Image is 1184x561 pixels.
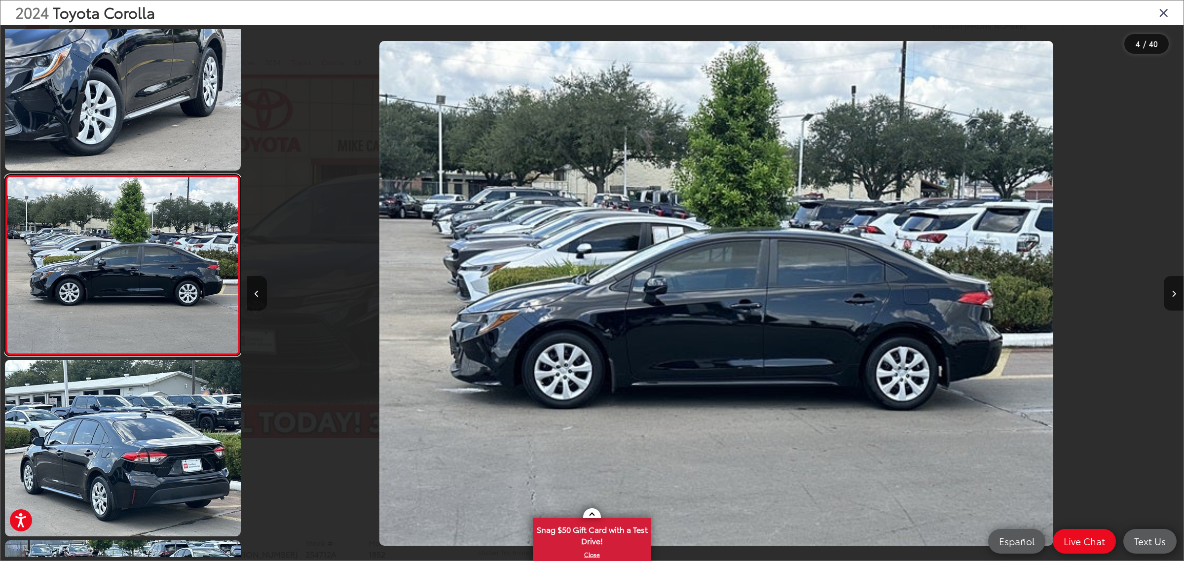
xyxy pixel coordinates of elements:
[53,1,155,23] span: Toyota Corolla
[988,529,1045,554] a: Español
[1059,535,1110,547] span: Live Chat
[247,276,267,311] button: Previous image
[1136,38,1140,49] span: 4
[1164,276,1184,311] button: Next image
[1123,529,1177,554] a: Text Us
[1159,6,1169,19] i: Close gallery
[5,177,240,353] img: 2024 Toyota Corolla LE
[1142,40,1147,47] span: /
[1149,38,1158,49] span: 40
[1129,535,1171,547] span: Text Us
[534,519,650,549] span: Snag $50 Gift Card with a Test Drive!
[2,358,243,538] img: 2024 Toyota Corolla LE
[994,535,1039,547] span: Español
[1053,529,1116,554] a: Live Chat
[15,1,49,23] span: 2024
[379,41,1053,546] img: 2024 Toyota Corolla LE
